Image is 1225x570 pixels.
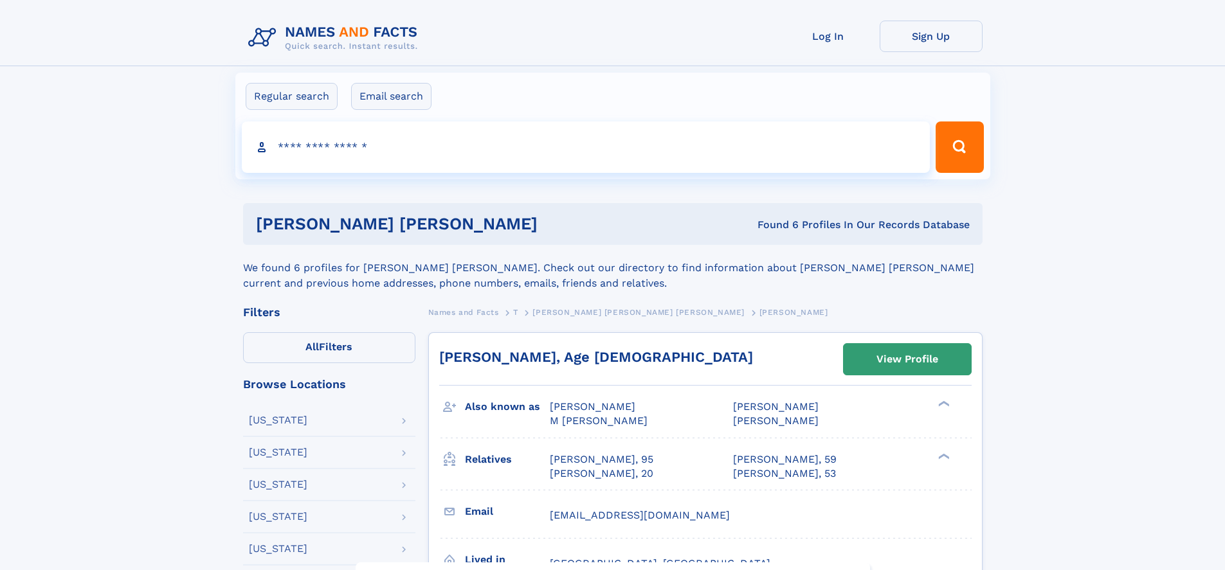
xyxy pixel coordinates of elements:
label: Regular search [246,83,338,110]
h1: [PERSON_NAME] [PERSON_NAME] [256,216,648,232]
div: ❯ [935,452,950,460]
div: [US_STATE] [249,479,307,490]
span: [PERSON_NAME] [733,400,819,413]
h3: Email [465,501,550,522]
img: Logo Names and Facts [243,21,428,55]
a: [PERSON_NAME], 95 [550,452,653,467]
span: T [513,308,518,317]
div: We found 6 profiles for [PERSON_NAME] [PERSON_NAME]. Check out our directory to find information ... [243,245,983,291]
div: View Profile [876,344,938,374]
button: Search Button [936,121,983,173]
input: search input [242,121,930,173]
span: [PERSON_NAME] [733,414,819,427]
a: [PERSON_NAME], 59 [733,452,837,467]
a: Log In [777,21,880,52]
div: [US_STATE] [249,544,307,554]
div: [US_STATE] [249,415,307,425]
a: Names and Facts [428,304,499,320]
label: Email search [351,83,431,110]
a: [PERSON_NAME], Age [DEMOGRAPHIC_DATA] [439,349,753,365]
a: Sign Up [880,21,983,52]
a: [PERSON_NAME], 20 [550,467,653,481]
div: [US_STATE] [249,447,307,458]
span: [PERSON_NAME] [550,400,635,413]
span: [PERSON_NAME] [PERSON_NAME] [PERSON_NAME] [532,308,745,317]
div: ❯ [935,400,950,408]
span: [GEOGRAPHIC_DATA], [GEOGRAPHIC_DATA] [550,557,770,569]
a: View Profile [844,344,971,375]
label: Filters [243,332,415,363]
div: [US_STATE] [249,512,307,522]
span: [EMAIL_ADDRESS][DOMAIN_NAME] [550,509,730,521]
span: M [PERSON_NAME] [550,414,648,427]
span: [PERSON_NAME] [759,308,828,317]
div: Browse Locations [243,379,415,390]
h3: Relatives [465,449,550,470]
span: All [305,341,319,353]
h3: Also known as [465,396,550,418]
a: [PERSON_NAME] [PERSON_NAME] [PERSON_NAME] [532,304,745,320]
a: [PERSON_NAME], 53 [733,467,836,481]
div: Found 6 Profiles In Our Records Database [648,218,970,232]
div: Filters [243,307,415,318]
a: T [513,304,518,320]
